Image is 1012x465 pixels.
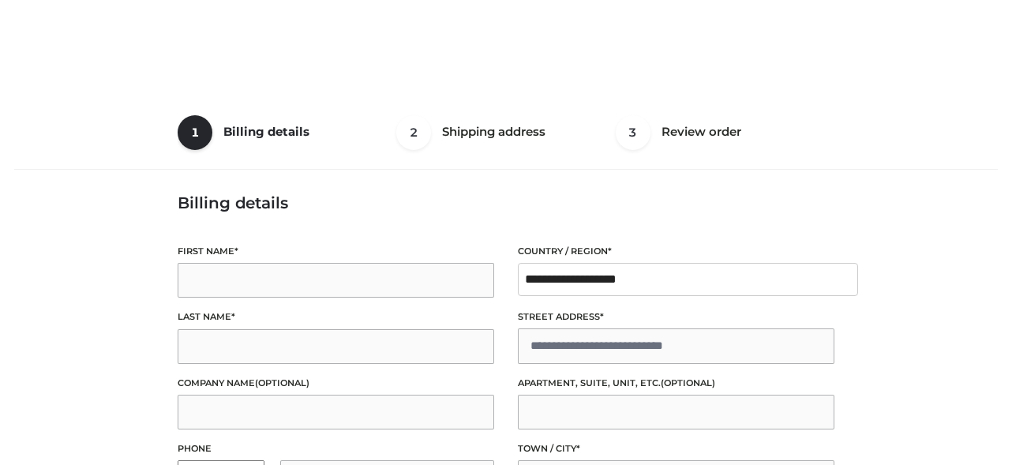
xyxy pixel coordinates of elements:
label: Country / Region [518,244,834,259]
span: Shipping address [442,124,545,139]
span: Review order [662,124,741,139]
label: Apartment, suite, unit, etc. [518,376,834,391]
span: Billing details [223,124,309,139]
label: Street address [518,309,834,324]
span: 2 [396,115,431,150]
span: (optional) [255,377,309,388]
h3: Billing details [178,193,834,212]
label: First name [178,244,494,259]
span: 3 [616,115,650,150]
span: (optional) [661,377,715,388]
span: 1 [178,115,212,150]
label: Last name [178,309,494,324]
label: Town / City [518,441,834,456]
label: Phone [178,441,494,456]
label: Company name [178,376,494,391]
